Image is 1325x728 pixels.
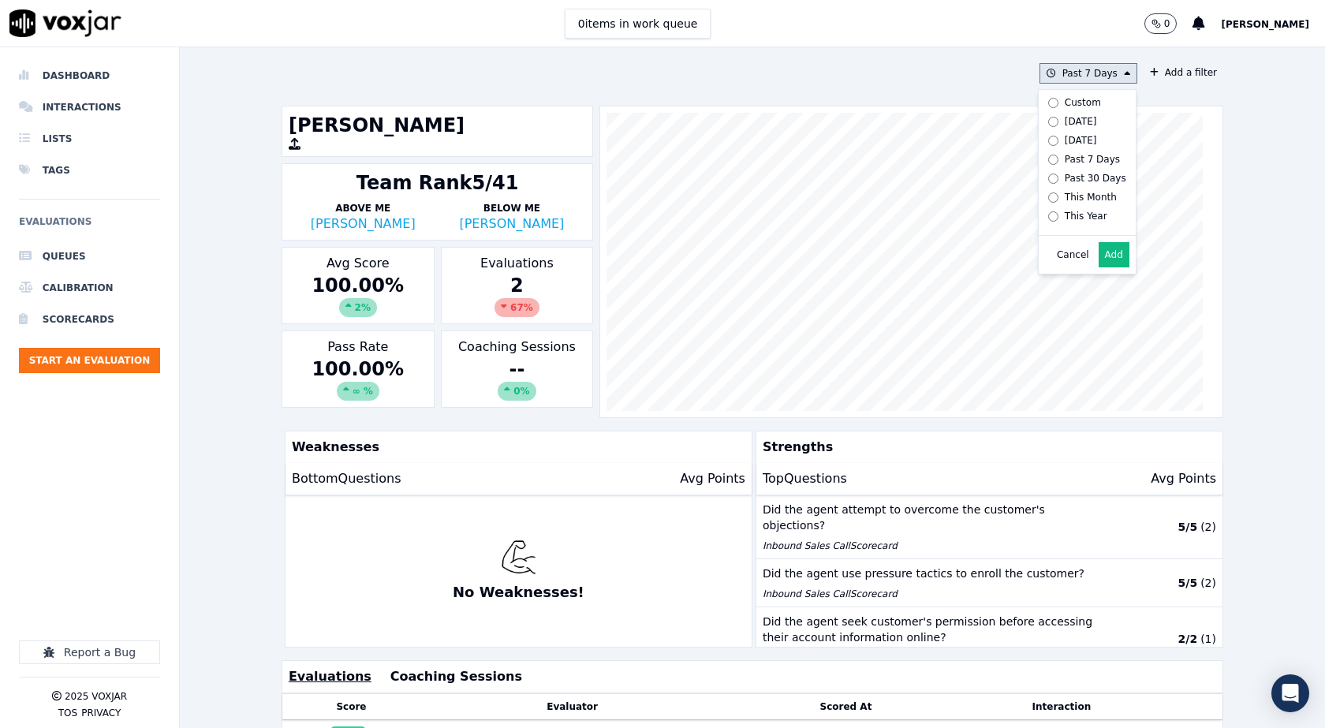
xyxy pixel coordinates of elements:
[1221,19,1309,30] span: [PERSON_NAME]
[1065,134,1097,147] div: [DATE]
[282,247,435,324] div: Avg Score
[292,469,401,488] p: Bottom Questions
[337,382,379,401] div: ∞ %
[1048,136,1058,146] input: [DATE]
[459,216,564,231] a: [PERSON_NAME]
[1065,115,1097,128] div: [DATE]
[441,330,594,408] div: Coaching Sessions
[9,9,121,37] img: voxjar logo
[81,707,121,719] button: Privacy
[1200,519,1216,535] p: ( 2 )
[289,113,586,138] h1: [PERSON_NAME]
[1057,248,1089,261] button: Cancel
[448,357,587,401] div: --
[756,495,1222,559] button: Did the agent attempt to overcome the customer's objections? Inbound Sales CallScorecard 5/5 (2)
[547,700,598,713] button: Evaluator
[1164,17,1170,30] p: 0
[498,382,536,401] div: 0%
[282,330,435,408] div: Pass Rate
[1065,191,1117,203] div: This Month
[1048,211,1058,222] input: This Year
[1039,63,1137,84] button: Past 7 Days Custom [DATE] [DATE] Past 7 Days Past 30 Days This Month This Year Cancel Add
[763,539,1103,552] p: Inbound Sales Call Scorecard
[19,640,160,664] button: Report a Bug
[1048,98,1058,108] input: Custom
[495,298,539,317] div: 67 %
[19,212,160,241] h6: Evaluations
[1200,575,1216,591] p: ( 2 )
[1178,519,1198,535] p: 5 / 5
[763,588,1103,600] p: Inbound Sales Call Scorecard
[1065,96,1101,109] div: Custom
[1151,469,1216,488] p: Avg Points
[1221,14,1325,33] button: [PERSON_NAME]
[289,273,427,317] div: 100.00 %
[1144,13,1178,34] button: 0
[756,431,1216,463] p: Strengths
[756,607,1222,671] button: Did the agent seek customer's permission before accessing their account information online? Inbou...
[438,202,587,215] p: Below Me
[1178,631,1198,647] p: 2 / 2
[1048,117,1058,127] input: [DATE]
[289,357,427,401] div: 100.00 %
[19,60,160,91] a: Dashboard
[58,707,77,719] button: TOS
[1032,700,1092,713] button: Interaction
[1178,575,1198,591] p: 5 / 5
[820,700,872,713] button: Scored At
[448,273,587,317] div: 2
[19,348,160,373] button: Start an Evaluation
[289,202,438,215] p: Above Me
[65,690,127,703] p: 2025 Voxjar
[756,559,1222,607] button: Did the agent use pressure tactics to enroll the customer? Inbound Sales CallScorecard 5/5 (2)
[1200,631,1216,647] p: ( 1 )
[1144,13,1193,34] button: 0
[680,469,745,488] p: Avg Points
[441,247,594,324] div: Evaluations
[286,431,745,463] p: Weaknesses
[1048,174,1058,184] input: Past 30 Days
[1065,210,1107,222] div: This Year
[1144,63,1223,82] button: Add a filter
[390,667,522,686] button: Coaching Sessions
[1271,674,1309,712] div: Open Intercom Messenger
[1048,192,1058,203] input: This Month
[763,566,1103,581] p: Did the agent use pressure tactics to enroll the customer?
[289,667,371,686] button: Evaluations
[19,155,160,186] a: Tags
[19,241,160,272] a: Queues
[19,123,160,155] a: Lists
[356,170,519,196] div: Team Rank 5/41
[339,298,377,317] div: 2 %
[19,272,160,304] a: Calibration
[19,304,160,335] a: Scorecards
[763,614,1103,645] p: Did the agent seek customer's permission before accessing their account information online?
[763,502,1103,533] p: Did the agent attempt to overcome the customer's objections?
[1065,153,1120,166] div: Past 7 Days
[565,9,711,39] button: 0items in work queue
[1099,242,1129,267] button: Add
[336,700,366,713] button: Score
[763,469,847,488] p: Top Questions
[1065,172,1126,185] div: Past 30 Days
[453,581,584,603] p: No Weaknesses!
[311,216,416,231] a: [PERSON_NAME]
[501,539,536,575] img: muscle
[1048,155,1058,165] input: Past 7 Days
[19,91,160,123] a: Interactions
